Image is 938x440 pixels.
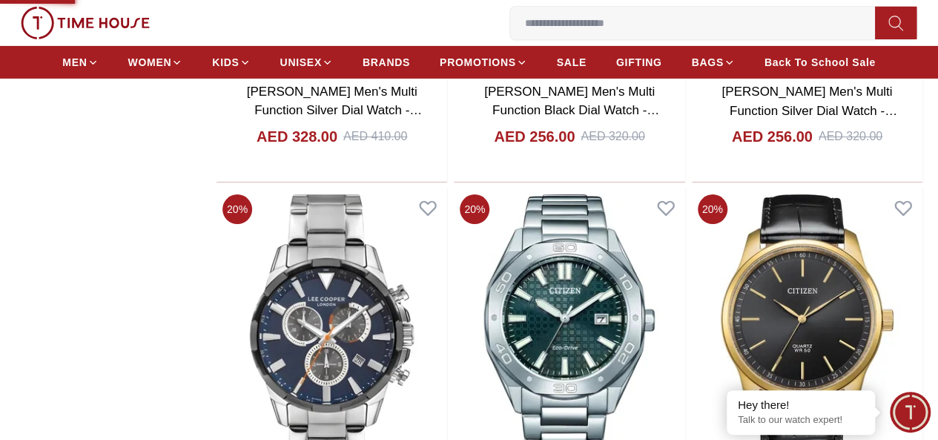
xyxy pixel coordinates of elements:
[494,126,575,147] h4: AED 256.00
[363,55,410,70] span: BRANDS
[128,55,172,70] span: WOMEN
[691,49,734,76] a: BAGS
[21,7,150,39] img: ...
[222,194,252,224] span: 20 %
[484,85,659,137] a: [PERSON_NAME] Men's Multi Function Black Dial Watch - LC08154.351
[764,55,876,70] span: Back To School Sale
[691,55,723,70] span: BAGS
[280,49,333,76] a: UNISEX
[581,128,644,145] div: AED 320.00
[890,392,931,433] div: Chat Widget
[819,128,882,145] div: AED 320.00
[212,55,239,70] span: KIDS
[764,49,876,76] a: Back To School Sale
[363,49,410,76] a: BRANDS
[738,398,864,413] div: Hey there!
[616,49,662,76] a: GIFTING
[557,55,587,70] span: SALE
[257,126,337,147] h4: AED 328.00
[440,49,527,76] a: PROMOTIONS
[440,55,516,70] span: PROMOTIONS
[557,49,587,76] a: SALE
[343,128,407,145] div: AED 410.00
[616,55,662,70] span: GIFTING
[247,85,423,137] a: [PERSON_NAME] Men's Multi Function Silver Dial Watch - LC08169.330
[721,85,897,137] a: [PERSON_NAME] Men's Multi Function Silver Dial Watch - LC08154.331
[460,194,489,224] span: 20 %
[128,49,183,76] a: WOMEN
[732,126,813,147] h4: AED 256.00
[62,55,87,70] span: MEN
[62,49,98,76] a: MEN
[698,194,727,224] span: 20 %
[738,414,864,427] p: Talk to our watch expert!
[280,55,322,70] span: UNISEX
[212,49,250,76] a: KIDS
